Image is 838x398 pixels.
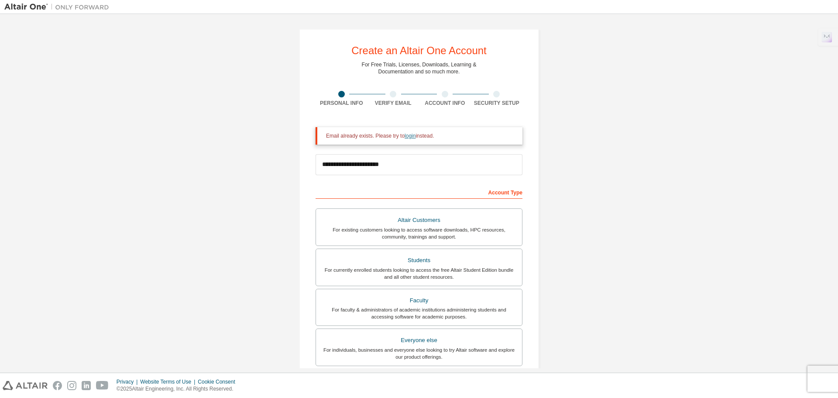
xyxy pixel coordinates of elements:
div: Account Info [419,100,471,107]
a: login [405,133,416,139]
div: For individuals, businesses and everyone else looking to try Altair software and explore our prod... [321,346,517,360]
div: For currently enrolled students looking to access the free Altair Student Edition bundle and all ... [321,266,517,280]
div: Email already exists. Please try to instead. [326,132,515,139]
img: altair_logo.svg [3,381,48,390]
div: For existing customers looking to access software downloads, HPC resources, community, trainings ... [321,226,517,240]
img: youtube.svg [96,381,109,390]
div: For Free Trials, Licenses, Downloads, Learning & Documentation and so much more. [362,61,477,75]
div: Students [321,254,517,266]
p: © 2025 Altair Engineering, Inc. All Rights Reserved. [117,385,240,393]
div: Cookie Consent [198,378,240,385]
div: Account Type [316,185,522,199]
div: Create an Altair One Account [351,45,487,56]
img: linkedin.svg [82,381,91,390]
div: Personal Info [316,100,367,107]
div: Altair Customers [321,214,517,226]
div: Everyone else [321,334,517,346]
img: facebook.svg [53,381,62,390]
div: For faculty & administrators of academic institutions administering students and accessing softwa... [321,306,517,320]
div: Website Terms of Use [140,378,198,385]
div: Faculty [321,294,517,307]
div: Privacy [117,378,140,385]
img: Altair One [4,3,113,11]
div: Verify Email [367,100,419,107]
div: Security Setup [471,100,523,107]
img: instagram.svg [67,381,76,390]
